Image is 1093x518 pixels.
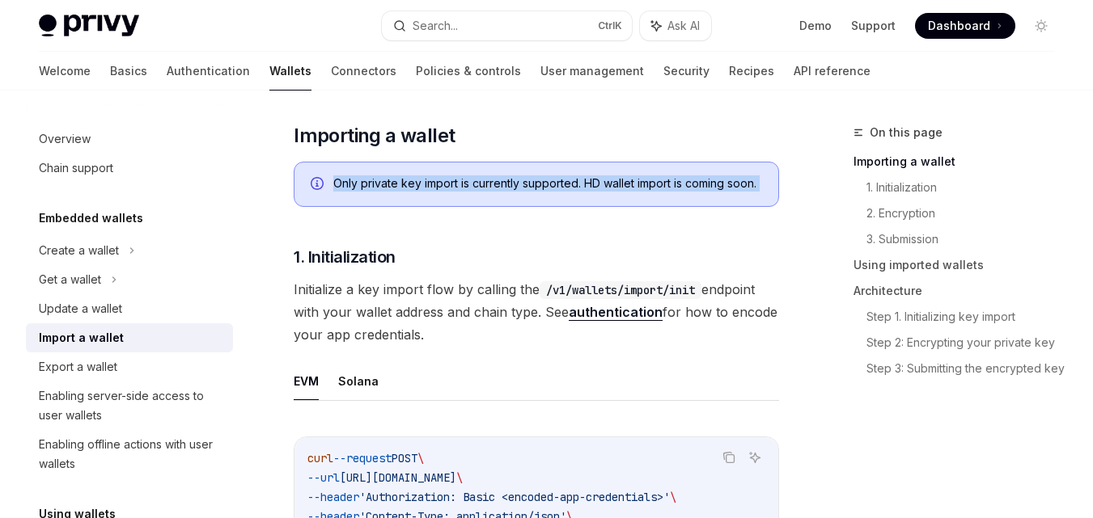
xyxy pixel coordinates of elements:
button: Ask AI [744,447,765,468]
span: Initialize a key import flow by calling the endpoint with your wallet address and chain type. See... [294,278,779,346]
div: Import a wallet [39,328,124,347]
a: Policies & controls [416,52,521,91]
a: Import a wallet [26,323,233,352]
div: Enabling offline actions with user wallets [39,435,223,474]
a: Update a wallet [26,294,233,323]
a: Step 1. Initializing key import [866,304,1067,330]
a: API reference [794,52,871,91]
a: Basics [110,52,147,91]
div: Search... [413,16,458,36]
a: Overview [26,124,233,154]
span: Dashboard [928,18,990,34]
span: --request [333,451,392,465]
a: Security [663,52,710,91]
span: --header [307,490,359,504]
a: Recipes [729,52,774,91]
a: Export a wallet [26,352,233,381]
div: Create a wallet [39,241,119,260]
button: Ask AI [640,11,711,40]
span: 1. Initialization [294,246,396,268]
a: Enabling server-side access to user wallets [26,381,233,430]
code: /v1/wallets/import/init [540,281,701,299]
a: Step 3: Submitting the encrypted key [866,356,1067,381]
a: User management [540,52,644,91]
span: Ctrl K [598,19,622,32]
button: Search...CtrlK [382,11,633,40]
span: \ [670,490,676,504]
span: 'Authorization: Basic <encoded-app-credentials>' [359,490,670,504]
div: Enabling server-side access to user wallets [39,386,223,425]
span: \ [456,470,463,485]
a: Support [851,18,896,34]
a: Architecture [854,278,1067,304]
a: Enabling offline actions with user wallets [26,430,233,478]
span: Importing a wallet [294,123,455,149]
a: Importing a wallet [854,149,1067,175]
a: 3. Submission [866,226,1067,252]
span: On this page [870,123,943,142]
button: Solana [338,362,379,400]
span: POST [392,451,417,465]
a: 2. Encryption [866,200,1067,226]
a: 1. Initialization [866,175,1067,200]
a: Connectors [331,52,396,91]
a: Chain support [26,154,233,183]
h5: Embedded wallets [39,208,143,228]
span: --url [307,470,340,485]
a: Dashboard [915,13,1015,39]
span: Ask AI [667,18,700,34]
span: [URL][DOMAIN_NAME] [340,470,456,485]
a: Demo [799,18,832,34]
div: Export a wallet [39,357,117,377]
span: \ [417,451,424,465]
div: Get a wallet [39,270,101,289]
button: Toggle dark mode [1028,13,1054,39]
button: Copy the contents from the code block [718,447,739,468]
div: Overview [39,129,91,149]
button: EVM [294,362,319,400]
div: Chain support [39,158,113,178]
a: Wallets [269,52,311,91]
svg: Info [311,177,327,193]
div: Update a wallet [39,299,122,318]
img: light logo [39,15,139,37]
div: Only private key import is currently supported. HD wallet import is coming soon. [333,175,762,193]
a: Step 2: Encrypting your private key [866,330,1067,356]
a: authentication [569,304,663,321]
a: Using imported wallets [854,252,1067,278]
span: curl [307,451,333,465]
a: Welcome [39,52,91,91]
a: Authentication [167,52,250,91]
